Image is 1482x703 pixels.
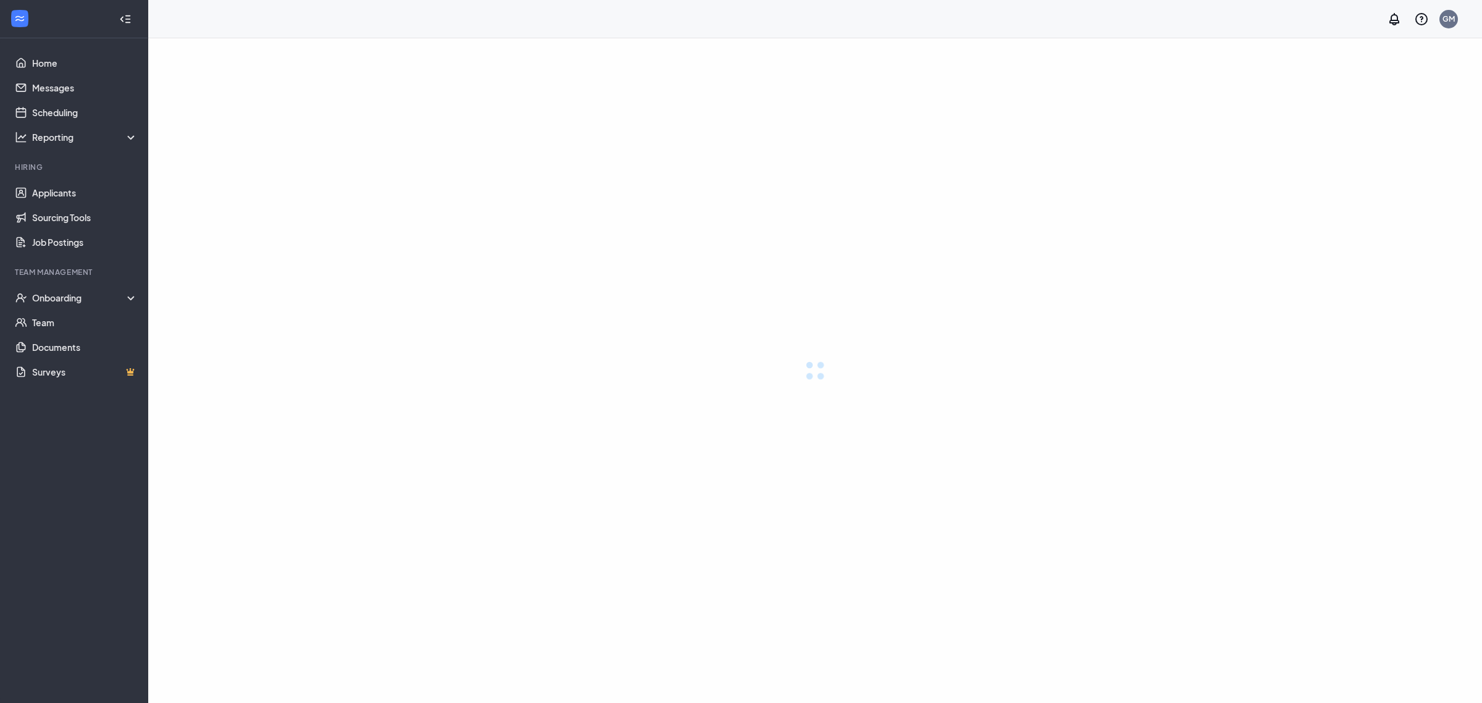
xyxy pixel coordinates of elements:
[119,13,132,25] svg: Collapse
[1414,12,1429,27] svg: QuestionInfo
[32,75,138,100] a: Messages
[32,360,138,384] a: SurveysCrown
[32,51,138,75] a: Home
[32,131,138,143] div: Reporting
[32,180,138,205] a: Applicants
[1442,14,1455,24] div: GM
[15,267,135,277] div: Team Management
[32,292,138,304] div: Onboarding
[32,205,138,230] a: Sourcing Tools
[32,230,138,255] a: Job Postings
[14,12,26,25] svg: WorkstreamLogo
[15,292,27,304] svg: UserCheck
[32,335,138,360] a: Documents
[32,310,138,335] a: Team
[15,162,135,172] div: Hiring
[1387,12,1402,27] svg: Notifications
[15,131,27,143] svg: Analysis
[32,100,138,125] a: Scheduling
